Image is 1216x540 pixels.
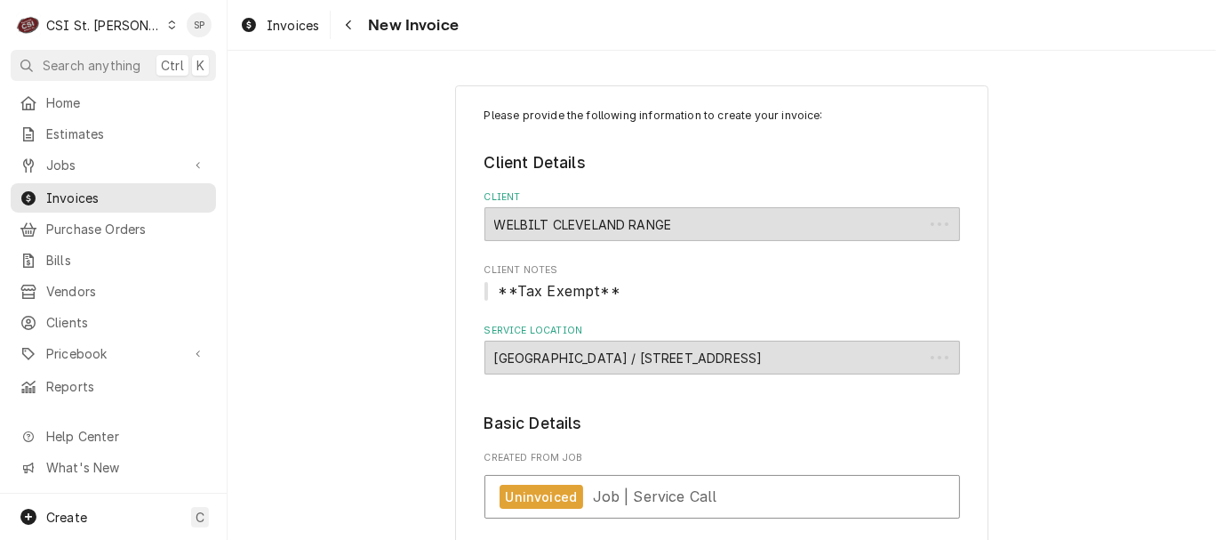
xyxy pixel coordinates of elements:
span: Search anything [43,56,140,75]
a: View Job [484,475,960,519]
span: K [196,56,204,75]
div: Client [484,190,960,241]
a: Home [11,88,216,117]
div: Client Notes [484,263,960,302]
a: Invoices [11,183,216,213]
a: Go to Help Center [11,422,216,451]
a: Reports [11,372,216,401]
span: Pricebook [46,344,180,363]
span: Client Notes [484,280,960,302]
legend: Client Details [484,151,960,174]
span: Bills [46,251,207,270]
div: Shelley Politte's Avatar [187,12,212,37]
div: Hillsboro R3 Schools / 20 Hawk Dr, Hillsboro, MO 63050 [484,341,960,375]
div: SP [187,12,212,37]
p: Please provide the following information to create your invoice: [484,108,960,124]
div: WELBILT CLEVELAND RANGE [484,207,960,241]
a: Clients [11,308,216,337]
span: C [196,508,204,527]
button: Navigate back [334,11,363,39]
span: Home [46,93,207,112]
span: Vendors [46,282,207,301]
span: What's New [46,458,205,477]
span: Invoices [267,16,319,35]
span: Reports [46,377,207,396]
div: Service Location [484,324,960,375]
a: Invoices [233,11,326,40]
a: Bills [11,246,216,275]
div: CSI St. [PERSON_NAME] [46,16,162,35]
div: CSI St. Louis's Avatar [16,12,41,37]
span: Clients [46,313,207,332]
div: Uninvoiced [500,485,584,509]
a: Go to What's New [11,453,216,482]
label: Service Location [484,324,960,338]
span: Created From Job [484,451,960,465]
a: Go to Pricebook [11,339,216,368]
span: Job | Service Call [593,488,717,505]
a: Estimates [11,119,216,149]
button: Search anythingCtrlK [11,50,216,81]
span: Client Notes [484,263,960,278]
span: Ctrl [161,56,184,75]
span: Help Center [46,427,205,446]
span: Jobs [46,156,180,174]
legend: Basic Details [484,412,960,435]
div: Created From Job [484,451,960,528]
div: C [16,12,41,37]
span: Purchase Orders [46,220,207,238]
span: New Invoice [363,13,459,37]
a: Go to Jobs [11,150,216,180]
a: Purchase Orders [11,214,216,244]
label: Client [484,190,960,205]
a: Vendors [11,277,216,306]
span: Estimates [46,125,207,143]
span: Create [46,510,87,525]
span: Invoices [46,189,207,207]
